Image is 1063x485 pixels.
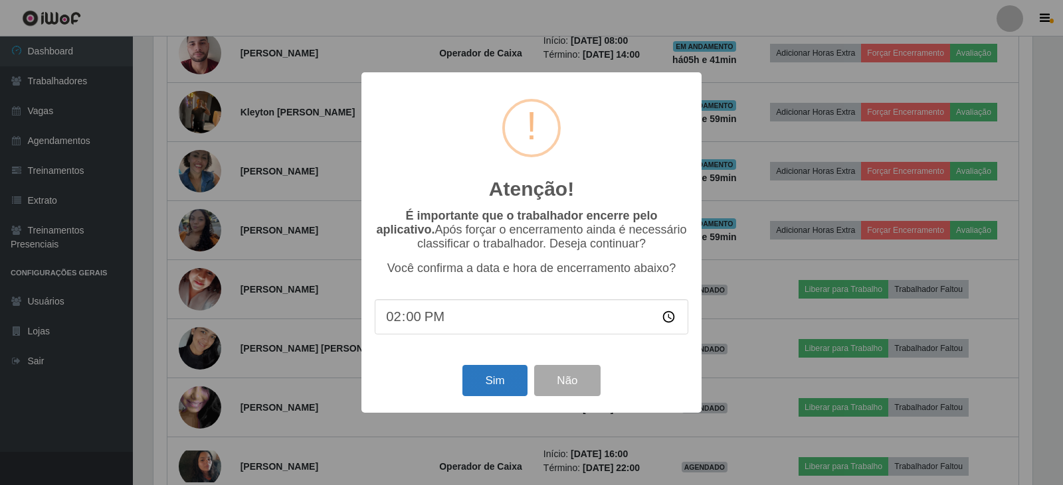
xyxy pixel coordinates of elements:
[375,261,688,275] p: Você confirma a data e hora de encerramento abaixo?
[375,209,688,251] p: Após forçar o encerramento ainda é necessário classificar o trabalhador. Deseja continuar?
[489,177,574,201] h2: Atenção!
[462,365,527,396] button: Sim
[534,365,600,396] button: Não
[376,209,657,236] b: É importante que o trabalhador encerre pelo aplicativo.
